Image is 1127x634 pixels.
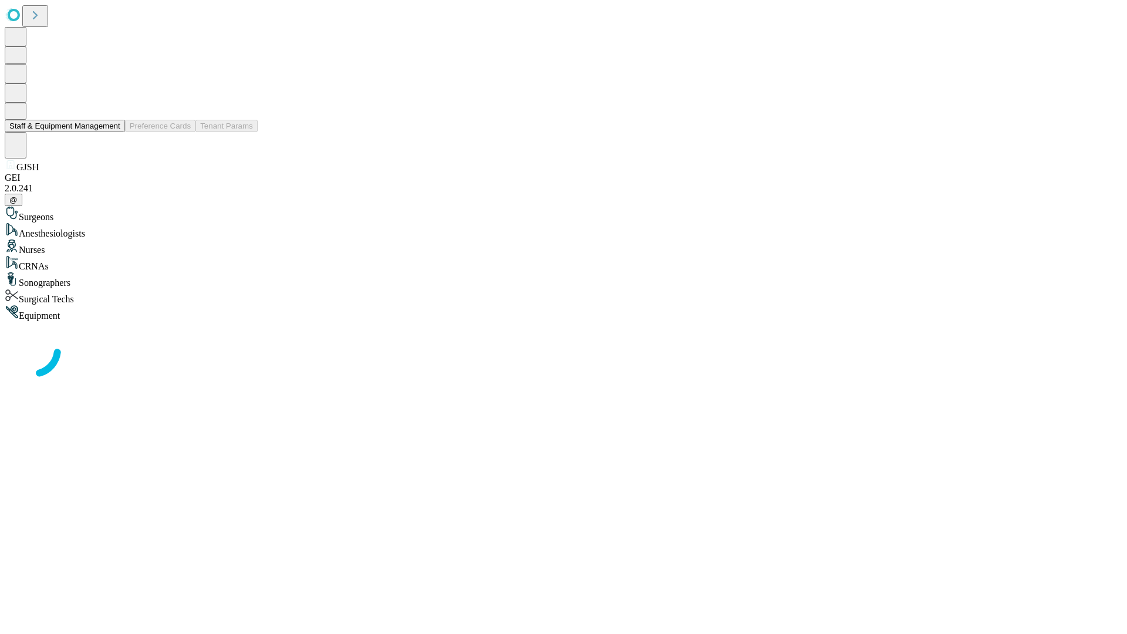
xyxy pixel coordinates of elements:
[5,222,1122,239] div: Anesthesiologists
[5,120,125,132] button: Staff & Equipment Management
[5,194,22,206] button: @
[5,173,1122,183] div: GEI
[5,272,1122,288] div: Sonographers
[5,305,1122,321] div: Equipment
[5,239,1122,255] div: Nurses
[5,255,1122,272] div: CRNAs
[16,162,39,172] span: GJSH
[5,206,1122,222] div: Surgeons
[9,195,18,204] span: @
[195,120,258,132] button: Tenant Params
[5,288,1122,305] div: Surgical Techs
[125,120,195,132] button: Preference Cards
[5,183,1122,194] div: 2.0.241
